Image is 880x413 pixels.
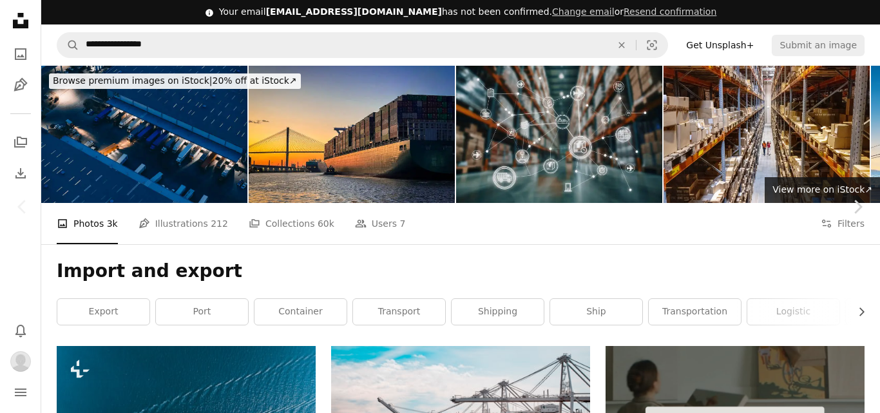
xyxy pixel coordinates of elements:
[649,299,741,325] a: transportation
[254,299,347,325] a: container
[49,73,301,89] div: 20% off at iStock ↗
[400,216,406,231] span: 7
[765,177,880,203] a: View more on iStock↗
[8,41,33,67] a: Photos
[850,299,865,325] button: scroll list to the right
[8,72,33,98] a: Illustrations
[139,203,228,244] a: Illustrations 212
[772,184,872,195] span: View more on iStock ↗
[318,216,334,231] span: 60k
[452,299,544,325] a: shipping
[8,318,33,343] button: Notifications
[636,33,667,57] button: Visual search
[8,130,33,155] a: Collections
[772,35,865,55] button: Submit an image
[456,66,662,203] img: Digital Logistics and Supply Chain Network Icons Over Warehouse Background
[249,66,455,203] img: Container ship arriving in Savannah, Georgia, port
[821,203,865,244] button: Filters
[249,203,334,244] a: Collections 60k
[678,35,761,55] a: Get Unsplash+
[664,66,870,203] img: High angle view of a warehouse manager walking with foremen checking stock on racks
[57,32,668,58] form: Find visuals sitewide
[8,379,33,405] button: Menu
[57,299,149,325] a: export
[8,349,33,374] button: Profile
[41,66,309,97] a: Browse premium images on iStock|20% off at iStock↗
[156,299,248,325] a: port
[41,66,247,203] img: Aerial View of the Logistics and Distribution Center at Night
[266,6,442,17] span: [EMAIL_ADDRESS][DOMAIN_NAME]
[219,6,717,19] div: Your email has not been confirmed.
[57,260,865,283] h1: Import and export
[10,351,31,372] img: Avatar of user Teklebirhan Molla
[353,299,445,325] a: transport
[355,203,406,244] a: Users 7
[57,33,79,57] button: Search Unsplash
[747,299,839,325] a: logistic
[552,6,615,17] a: Change email
[552,6,716,17] span: or
[607,33,636,57] button: Clear
[835,145,880,269] a: Next
[211,216,228,231] span: 212
[624,6,716,19] button: Resend confirmation
[550,299,642,325] a: ship
[53,75,212,86] span: Browse premium images on iStock |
